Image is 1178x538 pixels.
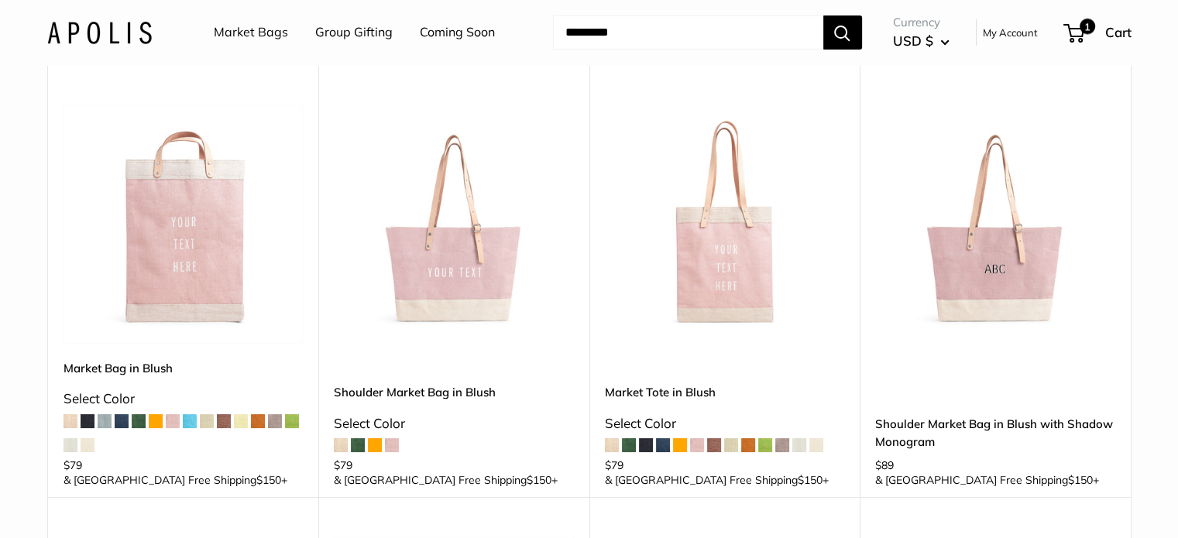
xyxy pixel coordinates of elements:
a: Shoulder Market Bag in Blush with Shadow MonogramShoulder Market Bag in Blush with Shadow Monogram [875,104,1115,344]
span: $79 [334,458,352,472]
span: & [GEOGRAPHIC_DATA] Free Shipping + [64,475,287,485]
div: Select Color [334,411,574,436]
div: Select Color [605,411,845,436]
span: $89 [875,458,894,472]
span: $79 [605,458,623,472]
a: Market Bags [214,21,288,44]
span: $150 [256,473,281,487]
a: description_Our first Blush Market BagMarket Bag in Blush [64,104,304,344]
a: Coming Soon [420,21,495,44]
span: 1 [1079,19,1094,34]
span: $150 [527,473,551,487]
img: description_Our first Blush Market Bag [64,104,304,344]
button: USD $ [893,29,950,53]
a: My Account [983,23,1038,42]
span: & [GEOGRAPHIC_DATA] Free Shipping + [334,475,558,485]
img: Apolis [47,21,152,43]
a: Shoulder Market Bag in BlushShoulder Market Bag in Blush [334,104,574,344]
a: Shoulder Market Bag in Blush [334,383,574,401]
span: $150 [1068,473,1093,487]
a: 1 Cart [1065,20,1132,45]
img: Shoulder Market Bag in Blush with Shadow Monogram [875,104,1115,344]
span: $79 [64,458,82,472]
button: Search [823,15,862,50]
span: Cart [1105,24,1132,40]
input: Search... [553,15,823,50]
span: & [GEOGRAPHIC_DATA] Free Shipping + [605,475,829,485]
img: Shoulder Market Bag in Blush [334,104,574,344]
a: Market Tote in BlushMarket Tote in Blush [605,104,845,344]
span: USD $ [893,33,933,49]
span: Currency [893,12,950,33]
span: & [GEOGRAPHIC_DATA] Free Shipping + [875,475,1099,485]
img: Market Tote in Blush [605,104,845,344]
a: Market Tote in Blush [605,383,845,401]
div: Select Color [64,386,304,411]
span: $150 [798,473,823,487]
a: Market Bag in Blush [64,359,304,377]
a: Shoulder Market Bag in Blush with Shadow Monogram [875,415,1115,451]
a: Group Gifting [315,21,393,44]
